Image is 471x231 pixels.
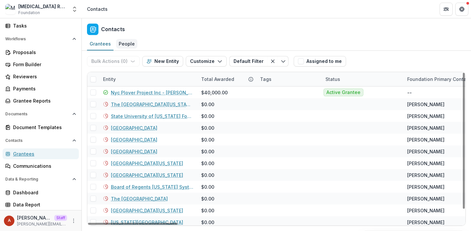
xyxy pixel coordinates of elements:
div: [PERSON_NAME] [407,148,445,155]
nav: breadcrumb [84,4,110,14]
a: Communications [3,161,79,171]
div: [PERSON_NAME] [407,101,445,108]
div: Contacts [87,6,108,12]
button: Open Data & Reporting [3,174,79,184]
div: Grantee Reports [13,97,74,104]
div: People [116,39,137,48]
a: [GEOGRAPHIC_DATA] [111,136,157,143]
div: Entity [99,72,197,86]
a: Grantee Reports [3,95,79,106]
a: Tasks [3,20,79,31]
button: Customize [186,56,227,67]
a: Dashboard [3,187,79,198]
span: Contacts [5,138,70,143]
h2: Contacts [101,26,125,32]
p: [PERSON_NAME][EMAIL_ADDRESS][DOMAIN_NAME] [17,221,67,227]
div: [PERSON_NAME] [407,172,445,179]
a: Data Report [3,199,79,210]
span: Foundation [18,10,40,16]
div: Total Awarded [197,76,238,83]
button: Assigned to me [294,56,346,67]
div: Proposals [13,49,74,56]
p: Staff [54,215,67,221]
div: $0.00 [201,172,214,179]
div: Reviewers [13,73,74,80]
a: The [GEOGRAPHIC_DATA] [111,195,168,202]
div: -- [407,89,412,96]
div: Form Builder [13,61,74,68]
div: $0.00 [201,183,214,190]
div: $0.00 [201,207,214,214]
button: Bulk Actions (0) [87,56,140,67]
a: [GEOGRAPHIC_DATA][US_STATE] [111,207,183,214]
a: State University of [US_STATE] Foundation [111,113,193,120]
div: [PERSON_NAME] [407,125,445,131]
div: Data Report [13,201,74,208]
div: $0.00 [201,148,214,155]
button: Open Documents [3,109,79,119]
span: Data & Reporting [5,177,70,182]
a: Document Templates [3,122,79,133]
a: Grantees [87,38,113,50]
a: Nyc Plover Project Inc - [PERSON_NAME] [111,89,193,96]
a: [GEOGRAPHIC_DATA][US_STATE] [111,160,183,167]
div: $0.00 [201,160,214,167]
div: [PERSON_NAME] [407,207,445,214]
div: Payments [13,85,74,92]
a: The [GEOGRAPHIC_DATA][US_STATE] [111,101,193,108]
div: Tags [256,72,322,86]
div: Communications [13,163,74,169]
button: Open Contacts [3,135,79,146]
a: People [116,38,137,50]
span: Active Grantee [326,90,360,95]
div: [PERSON_NAME] [407,113,445,120]
div: Entity [99,76,120,83]
button: Default Filter [229,56,268,67]
p: [PERSON_NAME] [17,214,52,221]
a: Reviewers [3,71,79,82]
button: Clear filter [268,56,278,67]
div: Grantees [87,39,113,48]
a: Proposals [3,47,79,58]
a: [US_STATE][GEOGRAPHIC_DATA] [111,219,183,226]
div: Status [322,76,344,83]
div: Anna [8,219,11,223]
div: Tags [256,76,275,83]
button: Partners [440,3,453,16]
div: Total Awarded [197,72,256,86]
div: $0.00 [201,101,214,108]
div: $0.00 [201,195,214,202]
div: [PERSON_NAME] [407,219,445,226]
div: $0.00 [201,219,214,226]
button: More [70,217,78,225]
a: Board of Regents [US_STATE] System of Higher Education, on behalf of [GEOGRAPHIC_DATA][US_STATE],... [111,183,193,190]
div: Status [322,72,403,86]
div: $0.00 [201,113,214,120]
button: Toggle menu [278,56,288,67]
div: Dashboard [13,189,74,196]
a: Payments [3,83,79,94]
div: $0.00 [201,136,214,143]
button: Open Workflows [3,34,79,44]
div: Grantees [13,150,74,157]
a: [GEOGRAPHIC_DATA][US_STATE] [111,172,183,179]
div: Tasks [13,22,74,29]
div: [MEDICAL_DATA] Research Fund Workflow Sandbox [18,3,67,10]
button: New Entity [142,56,183,67]
a: [GEOGRAPHIC_DATA] [111,125,157,131]
span: Documents [5,112,70,116]
div: [PERSON_NAME] [407,160,445,167]
div: $0.00 [201,125,214,131]
button: Get Help [455,3,468,16]
a: [GEOGRAPHIC_DATA] [111,148,157,155]
div: [PERSON_NAME] [407,136,445,143]
img: Misophonia Research Fund Workflow Sandbox [5,4,16,14]
div: [PERSON_NAME] [407,183,445,190]
span: Workflows [5,37,70,41]
div: Document Templates [13,124,74,131]
div: [PERSON_NAME] [407,195,445,202]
